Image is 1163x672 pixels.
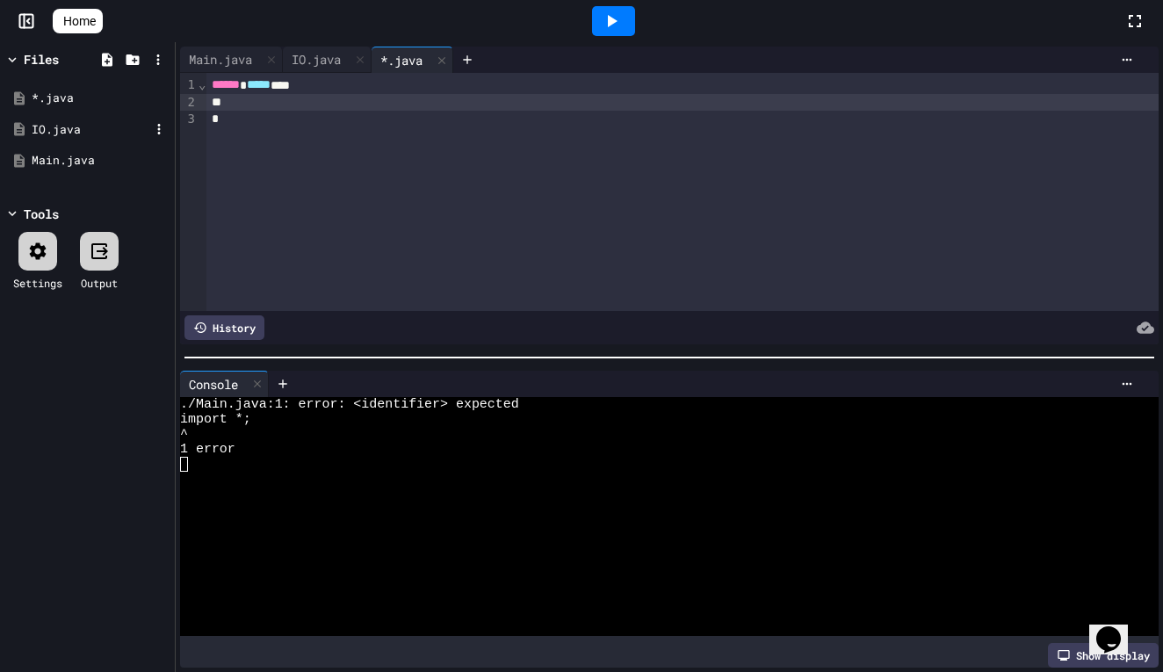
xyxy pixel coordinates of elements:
div: Files [24,50,59,69]
span: 1 error [180,442,235,457]
div: Show display [1048,643,1159,668]
span: Fold line [198,77,206,91]
div: Settings [13,275,62,291]
div: 1 [180,76,198,94]
div: Main.java [32,152,169,170]
div: IO.java [283,47,372,73]
div: History [184,315,264,340]
span: Home [63,12,96,30]
div: *.java [372,47,453,73]
iframe: chat widget [1089,602,1145,654]
div: Tools [24,205,59,223]
span: ./Main.java:1: error: <identifier> expected [180,397,519,412]
div: *.java [32,90,169,107]
div: *.java [372,51,431,69]
span: import *; [180,412,251,427]
span: ^ [180,427,188,442]
div: 2 [180,94,198,111]
div: Main.java [180,50,261,69]
div: Console [180,375,247,394]
div: 3 [180,111,198,127]
div: IO.java [32,121,149,139]
div: Main.java [180,47,283,73]
div: Output [81,275,118,291]
div: Console [180,371,269,397]
a: Home [53,9,103,33]
div: IO.java [283,50,350,69]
